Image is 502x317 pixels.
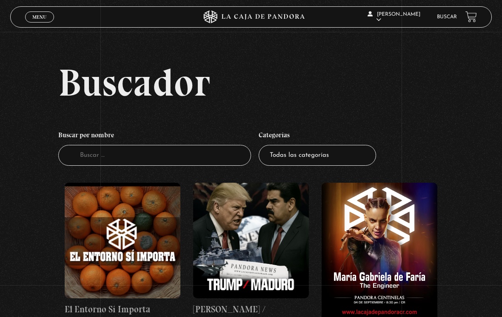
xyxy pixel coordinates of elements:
span: Menu [32,14,46,20]
a: View your shopping cart [465,11,477,23]
h4: Buscar por nombre [58,127,251,145]
h4: Categorías [259,127,376,145]
span: Cerrar [30,22,50,28]
h2: Buscador [58,63,492,102]
span: [PERSON_NAME] [368,12,420,23]
a: El Entorno Sí Importa [65,183,180,316]
h4: El Entorno Sí Importa [65,303,180,316]
a: Buscar [437,14,457,20]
